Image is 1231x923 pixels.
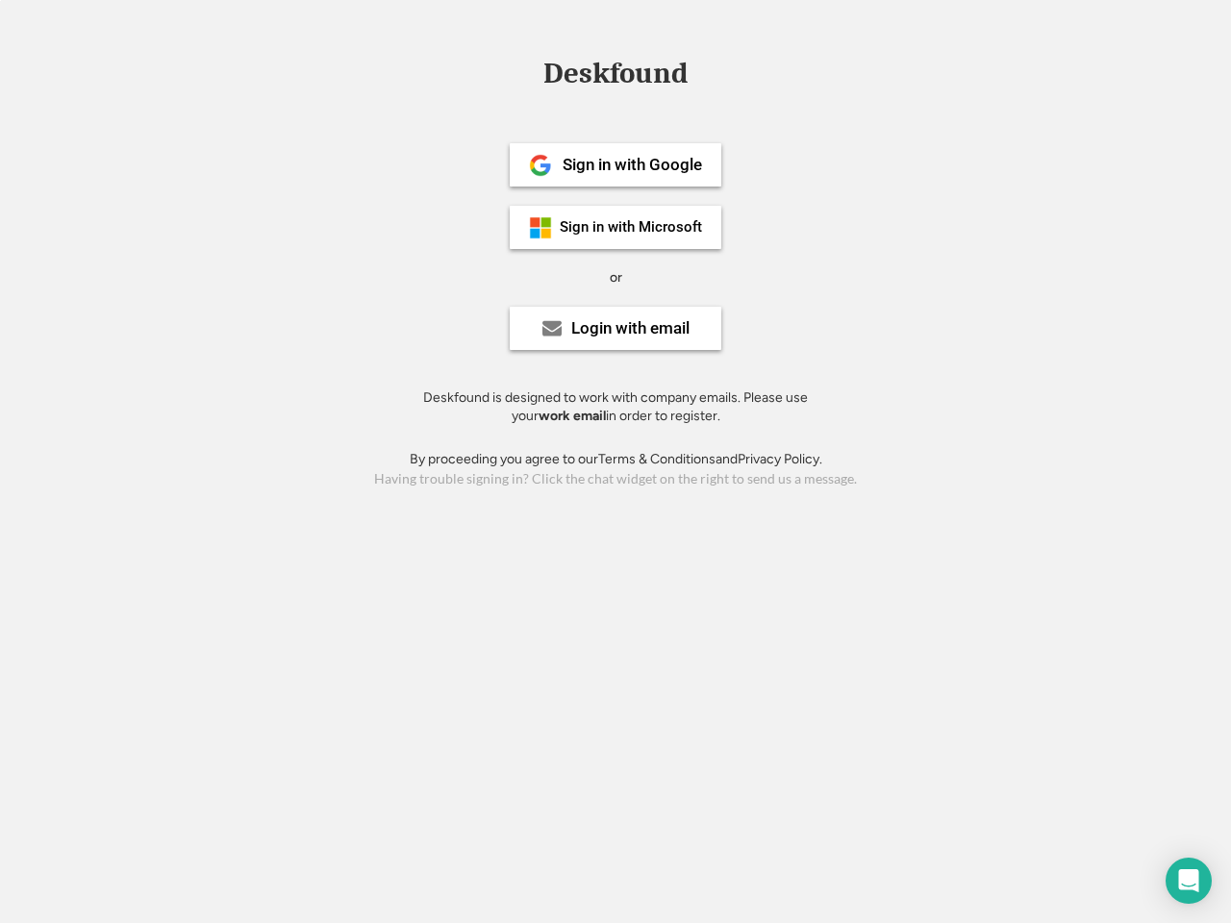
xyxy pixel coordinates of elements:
div: Open Intercom Messenger [1166,858,1212,904]
div: or [610,268,622,287]
strong: work email [539,408,606,424]
div: Deskfound [534,59,697,88]
div: Deskfound is designed to work with company emails. Please use your in order to register. [399,388,832,426]
div: Login with email [571,320,690,337]
a: Privacy Policy. [738,451,822,467]
div: Sign in with Google [563,157,702,173]
a: Terms & Conditions [598,451,716,467]
img: 1024px-Google__G__Logo.svg.png [529,154,552,177]
img: ms-symbollockup_mssymbol_19.png [529,216,552,239]
div: Sign in with Microsoft [560,220,702,235]
div: By proceeding you agree to our and [410,450,822,469]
